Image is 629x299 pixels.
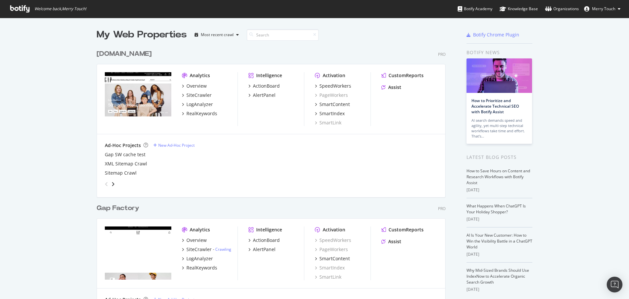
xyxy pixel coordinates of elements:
[467,58,532,93] img: How to Prioritize and Accelerate Technical SEO with Botify Assist
[97,203,139,213] div: Gap Factory
[315,83,351,89] a: SpeedWorkers
[253,83,280,89] div: ActionBoard
[190,72,210,79] div: Analytics
[201,33,234,37] div: Most recent crawl
[500,6,538,12] div: Knowledge Base
[473,32,519,38] div: Botify Chrome Plugin
[471,118,527,139] div: AI search demands speed and agility, yet multi-step technical workflows take time and effort. Tha...
[315,119,341,126] a: SmartLink
[388,84,401,91] div: Assist
[467,203,526,215] a: What Happens When ChatGPT Is Your Holiday Shopper?
[319,110,345,117] div: SmartIndex
[319,255,350,262] div: SmartContent
[388,238,401,245] div: Assist
[182,83,207,89] a: Overview
[213,246,231,252] div: -
[471,98,519,115] a: How to Prioritize and Accelerate Technical SEO with Botify Assist
[182,255,213,262] a: LogAnalyzer
[315,237,351,244] a: SpeedWorkers
[545,6,579,12] div: Organizations
[182,92,212,98] a: SiteCrawler
[105,142,141,149] div: Ad-Hoc Projects
[97,203,142,213] a: Gap Factory
[381,84,401,91] a: Assist
[186,92,212,98] div: SiteCrawler
[186,255,213,262] div: LogAnalyzer
[105,151,145,158] a: Gap SW cache test
[323,72,345,79] div: Activation
[438,206,446,211] div: Pro
[186,83,207,89] div: Overview
[182,246,231,253] a: SiteCrawler- Crawling
[102,179,111,189] div: angle-left
[579,4,626,14] button: Merry Touch
[97,28,187,41] div: My Web Properties
[97,49,152,59] div: [DOMAIN_NAME]
[253,237,280,244] div: ActionBoard
[248,246,276,253] a: AlertPanel
[607,277,622,292] div: Open Intercom Messenger
[315,101,350,108] a: SmartContent
[153,142,195,148] a: New Ad-Hoc Project
[105,160,147,167] a: XML Sitemap Crawl
[186,110,217,117] div: RealKeywords
[319,101,350,108] div: SmartContent
[315,246,348,253] a: PageWorkers
[186,246,212,253] div: SiteCrawler
[253,246,276,253] div: AlertPanel
[458,6,492,12] div: Botify Academy
[105,170,137,176] a: Sitemap Crawl
[381,72,424,79] a: CustomReports
[467,49,532,56] div: Botify news
[97,49,154,59] a: [DOMAIN_NAME]
[158,142,195,148] div: New Ad-Hoc Project
[248,83,280,89] a: ActionBoard
[467,232,532,250] a: AI Is Your New Customer: How to Win the Visibility Battle in a ChatGPT World
[34,6,86,11] span: Welcome back, Merry Touch !
[467,154,532,161] div: Latest Blog Posts
[248,92,276,98] a: AlertPanel
[256,226,282,233] div: Intelligence
[389,72,424,79] div: CustomReports
[315,265,345,271] a: SmartIndex
[111,181,115,187] div: angle-right
[467,287,532,292] div: [DATE]
[182,110,217,117] a: RealKeywords
[467,267,529,285] a: Why Mid-Sized Brands Should Use IndexNow to Accelerate Organic Search Growth
[215,246,231,252] a: Crawling
[253,92,276,98] div: AlertPanel
[381,226,424,233] a: CustomReports
[592,6,615,11] span: Merry Touch
[315,255,350,262] a: SmartContent
[467,251,532,257] div: [DATE]
[467,168,530,185] a: How to Save Hours on Content and Research Workflows with Botify Assist
[190,226,210,233] div: Analytics
[248,237,280,244] a: ActionBoard
[186,101,213,108] div: LogAnalyzer
[323,226,345,233] div: Activation
[182,101,213,108] a: LogAnalyzer
[438,52,446,57] div: Pro
[247,29,319,41] input: Search
[182,237,207,244] a: Overview
[315,110,345,117] a: SmartIndex
[315,92,348,98] a: PageWorkers
[186,265,217,271] div: RealKeywords
[186,237,207,244] div: Overview
[315,274,341,280] a: SmartLink
[105,226,171,280] img: Gapfactory.com
[381,238,401,245] a: Assist
[105,72,171,125] img: Gap.com
[319,83,351,89] div: SpeedWorkers
[192,30,241,40] button: Most recent crawl
[467,187,532,193] div: [DATE]
[389,226,424,233] div: CustomReports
